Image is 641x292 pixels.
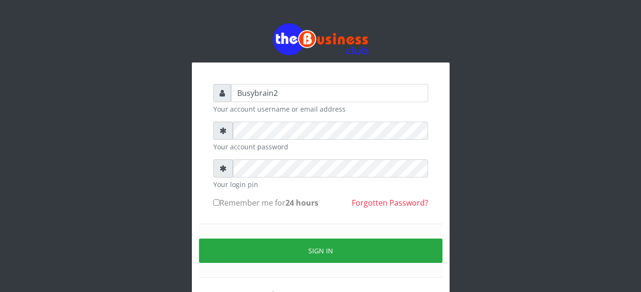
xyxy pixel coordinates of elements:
[199,239,442,263] button: Sign in
[352,198,428,208] a: Forgotten Password?
[213,179,428,189] small: Your login pin
[213,142,428,152] small: Your account password
[285,198,318,208] b: 24 hours
[213,104,428,114] small: Your account username or email address
[231,84,428,102] input: Username or email address
[213,199,220,206] input: Remember me for24 hours
[213,197,318,209] label: Remember me for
